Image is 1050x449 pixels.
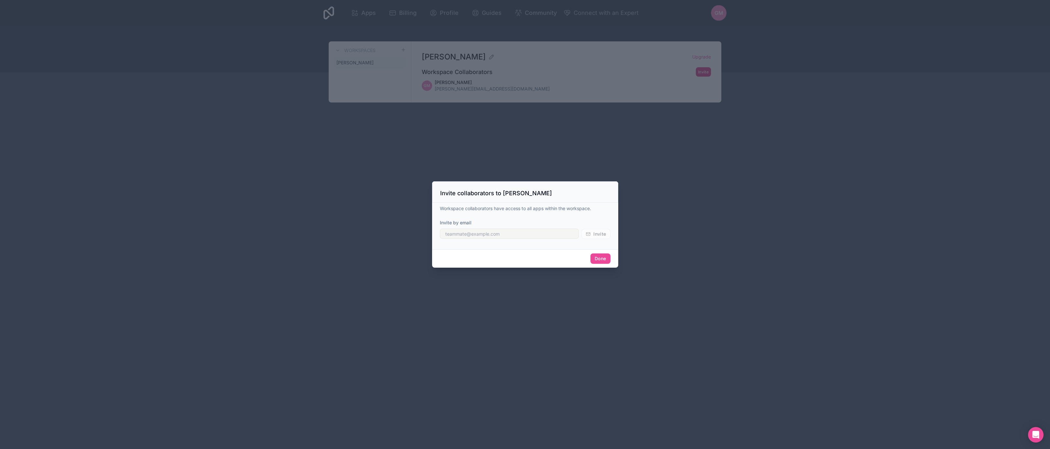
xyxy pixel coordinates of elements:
[440,219,472,226] label: Invite by email
[590,253,610,264] button: Done
[1028,427,1044,443] div: Open Intercom Messenger
[440,205,610,212] p: Workspace collaborators have access to all apps within the workspace.
[440,229,579,239] input: teammate@example.com
[440,189,552,197] h3: Invite collaborators to [PERSON_NAME]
